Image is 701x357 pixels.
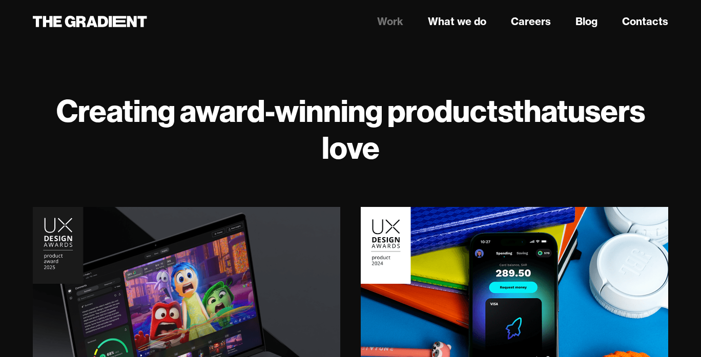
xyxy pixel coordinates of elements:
a: Work [377,14,403,29]
a: Careers [511,14,551,29]
a: Blog [575,14,597,29]
strong: that [513,91,568,130]
h1: Creating award-winning products users love [33,92,668,166]
a: What we do [428,14,486,29]
a: Contacts [622,14,668,29]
